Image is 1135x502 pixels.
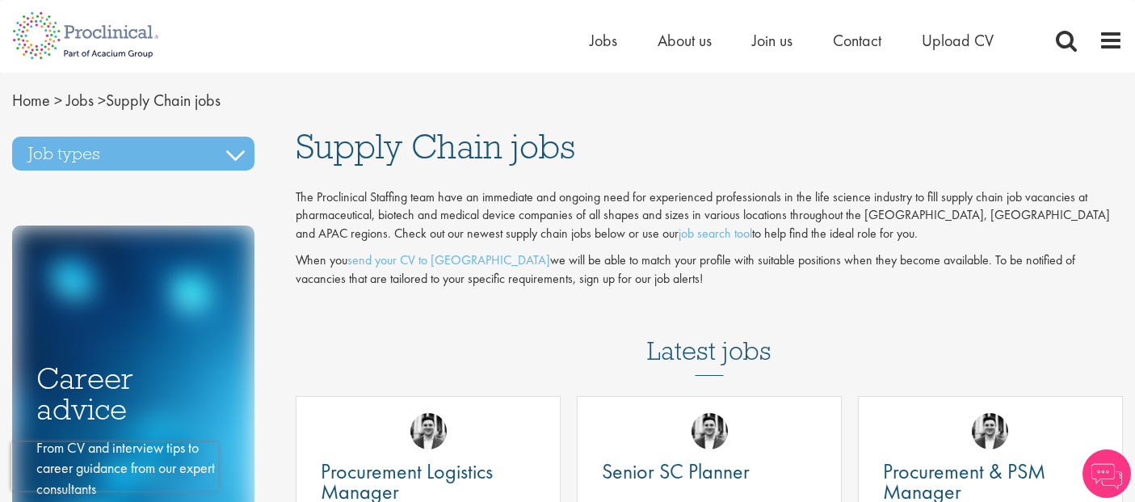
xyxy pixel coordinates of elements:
[347,251,550,268] a: send your CV to [GEOGRAPHIC_DATA]
[590,30,617,51] a: Jobs
[883,462,1098,502] a: Procurement & PSM Manager
[66,90,94,111] a: breadcrumb link to Jobs
[602,462,817,482] a: Senior SC Planner
[296,188,1123,244] p: The Proclinical Staffing team have an immediate and ongoing need for experienced professionals in...
[752,30,792,51] a: Join us
[410,413,447,449] img: Edward Little
[54,90,62,111] span: >
[321,462,536,502] a: Procurement Logistics Manager
[692,413,728,449] img: Edward Little
[296,251,1123,289] p: When you we will be able to match your profile with suitable positions when they become available...
[922,30,994,51] a: Upload CV
[602,458,750,485] span: Senior SC Planner
[12,90,50,111] a: breadcrumb link to Home
[36,363,230,425] h3: Career advice
[11,442,218,491] iframe: reCAPTCHA
[98,90,106,111] span: >
[679,225,752,242] a: job search tool
[296,124,575,168] span: Supply Chain jobs
[12,90,221,111] span: Supply Chain jobs
[12,137,254,171] h3: Job types
[647,297,771,376] h3: Latest jobs
[972,413,1008,449] img: Edward Little
[1082,449,1131,498] img: Chatbot
[833,30,881,51] a: Contact
[658,30,712,51] a: About us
